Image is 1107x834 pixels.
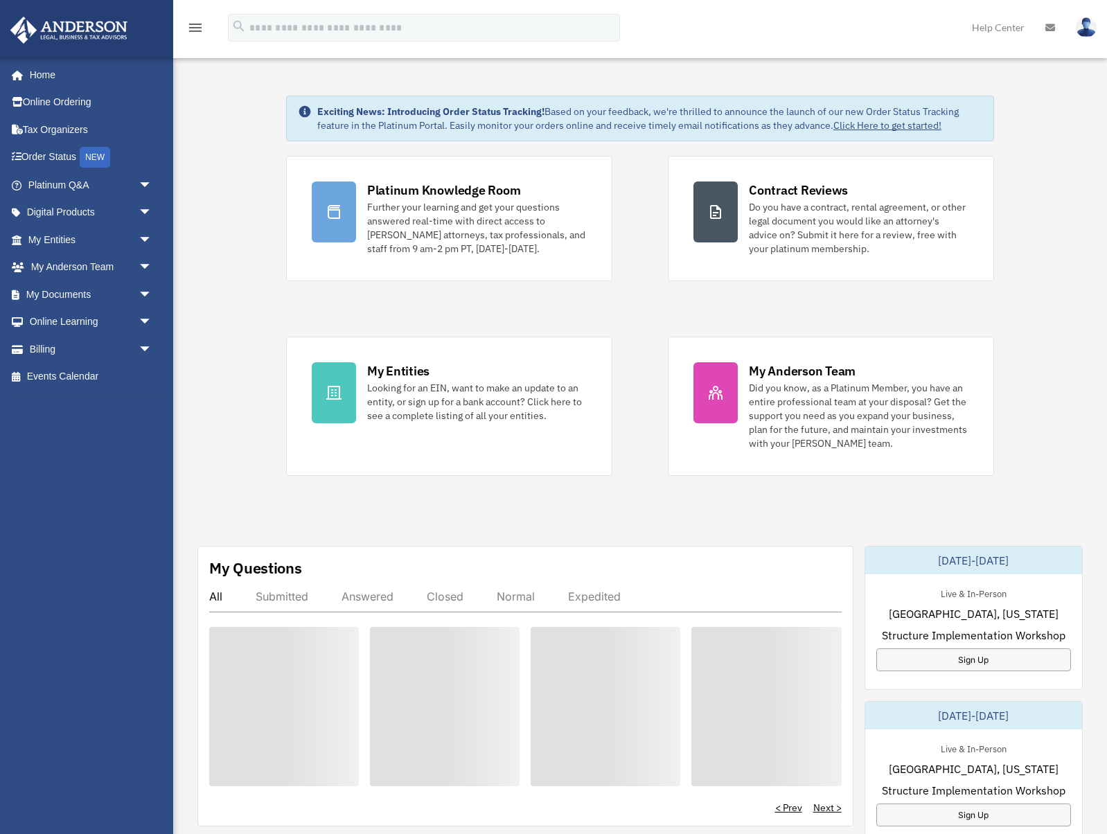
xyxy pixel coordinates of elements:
[10,199,173,227] a: Digital Productsarrow_drop_down
[139,254,166,282] span: arrow_drop_down
[80,147,110,168] div: NEW
[139,335,166,364] span: arrow_drop_down
[10,335,173,363] a: Billingarrow_drop_down
[139,308,166,337] span: arrow_drop_down
[10,116,173,143] a: Tax Organizers
[833,119,941,132] a: Click Here to get started!
[231,19,247,34] i: search
[889,761,1059,777] span: [GEOGRAPHIC_DATA], [US_STATE]
[10,143,173,172] a: Order StatusNEW
[139,226,166,254] span: arrow_drop_down
[749,200,968,256] div: Do you have a contract, rental agreement, or other legal document you would like an attorney's ad...
[209,589,222,603] div: All
[749,181,848,199] div: Contract Reviews
[930,740,1018,755] div: Live & In-Person
[749,362,856,380] div: My Anderson Team
[10,89,173,116] a: Online Ordering
[187,24,204,36] a: menu
[889,605,1059,622] span: [GEOGRAPHIC_DATA], [US_STATE]
[10,254,173,281] a: My Anderson Teamarrow_drop_down
[865,547,1083,574] div: [DATE]-[DATE]
[427,589,463,603] div: Closed
[882,627,1065,644] span: Structure Implementation Workshop
[10,226,173,254] a: My Entitiesarrow_drop_down
[568,589,621,603] div: Expedited
[10,61,166,89] a: Home
[749,381,968,450] div: Did you know, as a Platinum Member, you have an entire professional team at your disposal? Get th...
[6,17,132,44] img: Anderson Advisors Platinum Portal
[497,589,535,603] div: Normal
[256,589,308,603] div: Submitted
[286,156,612,281] a: Platinum Knowledge Room Further your learning and get your questions answered real-time with dire...
[139,199,166,227] span: arrow_drop_down
[367,362,429,380] div: My Entities
[876,648,1072,671] a: Sign Up
[10,363,173,391] a: Events Calendar
[10,171,173,199] a: Platinum Q&Aarrow_drop_down
[10,308,173,336] a: Online Learningarrow_drop_down
[367,381,587,423] div: Looking for an EIN, want to make an update to an entity, or sign up for a bank account? Click her...
[930,585,1018,600] div: Live & In-Person
[813,801,842,815] a: Next >
[187,19,204,36] i: menu
[342,589,393,603] div: Answered
[139,281,166,309] span: arrow_drop_down
[882,782,1065,799] span: Structure Implementation Workshop
[139,171,166,199] span: arrow_drop_down
[775,801,802,815] a: < Prev
[876,804,1072,826] a: Sign Up
[367,181,521,199] div: Platinum Knowledge Room
[286,337,612,476] a: My Entities Looking for an EIN, want to make an update to an entity, or sign up for a bank accoun...
[668,156,994,281] a: Contract Reviews Do you have a contract, rental agreement, or other legal document you would like...
[209,558,302,578] div: My Questions
[317,105,982,132] div: Based on your feedback, we're thrilled to announce the launch of our new Order Status Tracking fe...
[367,200,587,256] div: Further your learning and get your questions answered real-time with direct access to [PERSON_NAM...
[317,105,544,118] strong: Exciting News: Introducing Order Status Tracking!
[10,281,173,308] a: My Documentsarrow_drop_down
[1076,17,1097,37] img: User Pic
[668,337,994,476] a: My Anderson Team Did you know, as a Platinum Member, you have an entire professional team at your...
[865,702,1083,729] div: [DATE]-[DATE]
